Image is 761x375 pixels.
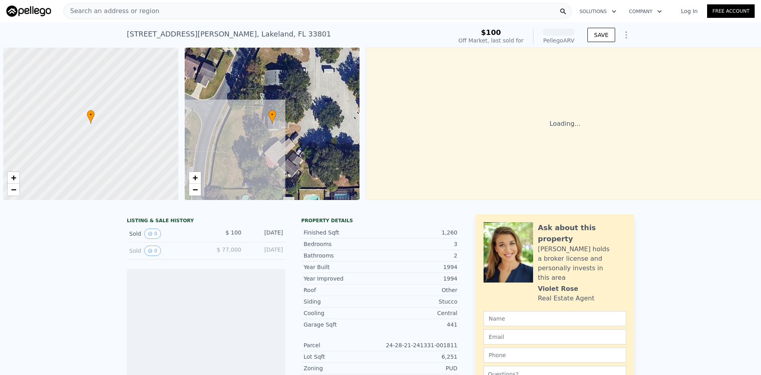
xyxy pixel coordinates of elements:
div: Property details [301,217,460,224]
div: Sold [129,229,200,239]
div: Year Built [304,263,380,271]
a: Zoom out [189,184,201,196]
div: [PERSON_NAME] holds a broker license and personally invests in this area [538,244,626,283]
div: Parcel [304,341,380,349]
input: Name [484,311,626,326]
div: 3 [380,240,457,248]
button: Solutions [573,4,623,19]
a: Zoom in [8,172,19,184]
div: LISTING & SALE HISTORY [127,217,285,225]
span: Search an address or region [64,6,159,16]
span: + [11,173,16,183]
button: Company [623,4,668,19]
div: • [268,110,276,124]
div: 1994 [380,275,457,283]
a: Free Account [707,4,755,18]
div: Sold [129,246,200,256]
div: Garage Sqft [304,321,380,329]
a: Zoom out [8,184,19,196]
div: 24-28-21-241331-001811 [380,341,457,349]
span: • [268,111,276,118]
div: Cooling [304,309,380,317]
div: Finished Sqft [304,229,380,237]
div: 441 [380,321,457,329]
div: Zoning [304,364,380,372]
div: [DATE] [248,246,283,256]
div: [STREET_ADDRESS][PERSON_NAME] , Lakeland , FL 33801 [127,29,331,40]
div: PUD [380,364,457,372]
div: Bedrooms [304,240,380,248]
div: 1994 [380,263,457,271]
div: Stucco [380,298,457,306]
span: • [87,111,95,118]
span: $ 100 [226,229,241,236]
button: View historical data [144,246,161,256]
span: $100 [481,28,501,37]
span: − [11,185,16,194]
div: Pellego ARV [543,37,575,44]
div: 2 [380,252,457,260]
a: Log In [671,7,707,15]
span: $ 77,000 [217,246,241,253]
div: Ask about this property [538,222,626,244]
div: Real Estate Agent [538,294,595,303]
div: Central [380,309,457,317]
div: • [87,110,95,124]
a: Zoom in [189,172,201,184]
div: Bathrooms [304,252,380,260]
div: [DATE] [248,229,283,239]
div: Lot Sqft [304,353,380,361]
div: Off Market, last sold for [459,37,524,44]
input: Email [484,329,626,344]
div: Siding [304,298,380,306]
div: Year Improved [304,275,380,283]
img: Pellego [6,6,51,17]
span: − [192,185,197,194]
div: 6,251 [380,353,457,361]
div: 1,260 [380,229,457,237]
span: + [192,173,197,183]
button: Show Options [618,27,634,43]
button: View historical data [144,229,161,239]
div: Roof [304,286,380,294]
button: SAVE [587,28,615,42]
div: Violet Rose [538,284,578,294]
input: Phone [484,348,626,363]
div: Other [380,286,457,294]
